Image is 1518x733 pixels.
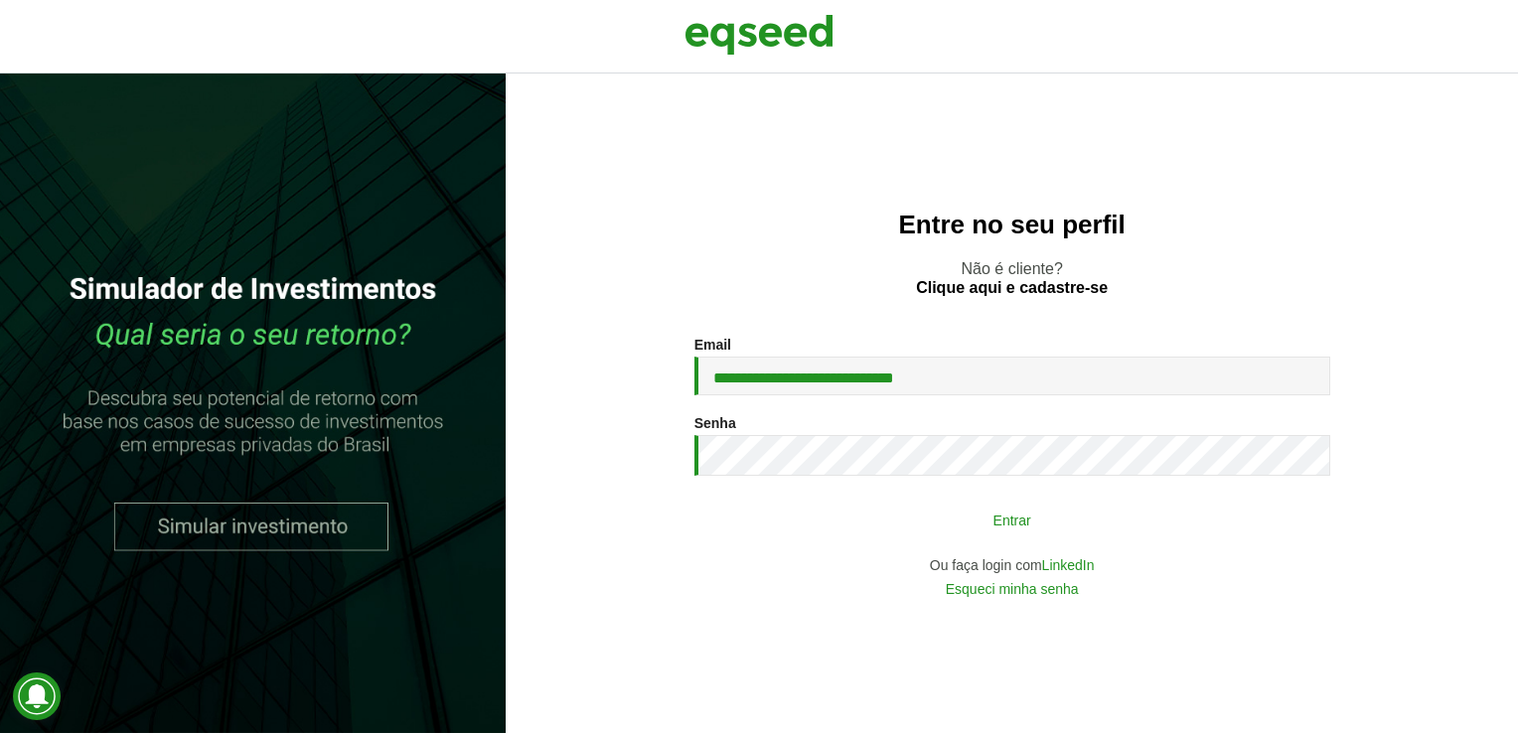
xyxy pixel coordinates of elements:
label: Senha [694,416,736,430]
p: Não é cliente? [545,259,1478,297]
a: LinkedIn [1042,558,1095,572]
img: EqSeed Logo [684,10,834,60]
button: Entrar [754,501,1271,538]
div: Ou faça login com [694,558,1330,572]
a: Esqueci minha senha [946,582,1079,596]
a: Clique aqui e cadastre-se [916,280,1108,296]
label: Email [694,338,731,352]
h2: Entre no seu perfil [545,211,1478,239]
